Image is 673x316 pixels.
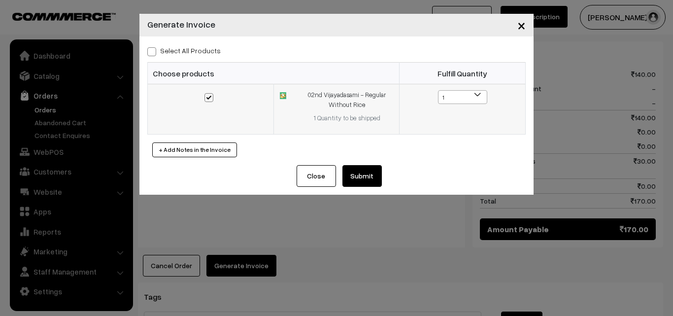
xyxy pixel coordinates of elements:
th: Fulfill Quantity [400,63,526,84]
button: Close [509,10,534,40]
button: + Add Notes in the Invoice [152,142,237,157]
div: 02nd Vijayadasami - Regular Without Rice [301,90,393,109]
button: Submit [342,165,382,187]
h4: Generate Invoice [147,18,215,31]
th: Choose products [148,63,400,84]
label: Select all Products [147,45,221,56]
span: 1 [438,90,487,104]
img: 17430513069491lunch-cartoon.jpg [280,92,286,99]
div: 1 Quantity to be shipped [301,113,393,123]
span: 1 [438,91,487,105]
button: Close [297,165,336,187]
span: × [517,16,526,34]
